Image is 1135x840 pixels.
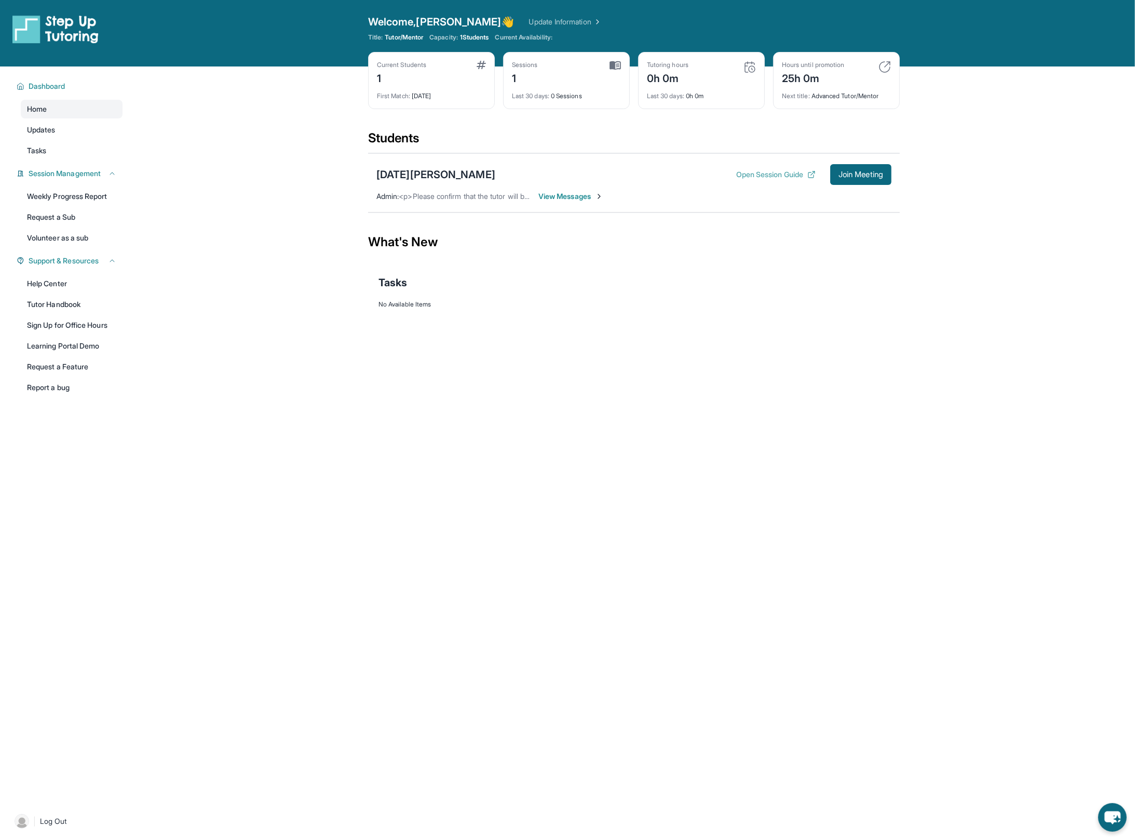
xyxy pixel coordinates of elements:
[33,815,36,828] span: |
[736,169,816,180] button: Open Session Guide
[21,208,123,226] a: Request a Sub
[21,229,123,247] a: Volunteer as a sub
[512,86,621,100] div: 0 Sessions
[377,69,426,86] div: 1
[29,168,101,179] span: Session Management
[782,69,844,86] div: 25h 0m
[495,33,552,42] span: Current Availability:
[376,192,399,201] span: Admin :
[647,86,756,100] div: 0h 0m
[782,86,891,100] div: Advanced Tutor/Mentor
[377,61,426,69] div: Current Students
[12,15,99,44] img: logo
[385,33,423,42] span: Tutor/Mentor
[429,33,458,42] span: Capacity:
[10,810,123,833] a: |Log Out
[21,357,123,376] a: Request a Feature
[377,92,410,100] span: First Match :
[512,69,538,86] div: 1
[512,61,538,69] div: Sessions
[879,61,891,73] img: card
[830,164,891,185] button: Join Meeting
[839,171,883,178] span: Join Meeting
[21,316,123,335] a: Sign Up for Office Hours
[460,33,489,42] span: 1 Students
[29,81,65,91] span: Dashboard
[647,92,684,100] span: Last 30 days :
[21,337,123,355] a: Learning Portal Demo
[21,295,123,314] a: Tutor Handbook
[379,300,889,309] div: No Available Items
[529,17,602,27] a: Update Information
[24,81,116,91] button: Dashboard
[21,100,123,118] a: Home
[24,168,116,179] button: Session Management
[21,187,123,206] a: Weekly Progress Report
[21,141,123,160] a: Tasks
[27,125,56,135] span: Updates
[368,33,383,42] span: Title:
[21,274,123,293] a: Help Center
[379,275,407,290] span: Tasks
[27,104,47,114] span: Home
[21,378,123,397] a: Report a bug
[399,192,774,201] span: <p>Please confirm that the tutor will be able to attend your first assigned meeting time before j...
[368,130,900,153] div: Students
[782,61,844,69] div: Hours until promotion
[40,816,67,826] span: Log Out
[368,15,515,29] span: Welcome, [PERSON_NAME] 👋
[27,145,46,156] span: Tasks
[595,192,603,201] img: Chevron-Right
[377,86,486,100] div: [DATE]
[647,69,688,86] div: 0h 0m
[29,256,99,266] span: Support & Resources
[782,92,810,100] span: Next title :
[610,61,621,70] img: card
[512,92,549,100] span: Last 30 days :
[376,167,495,182] div: [DATE][PERSON_NAME]
[368,219,900,265] div: What's New
[21,121,123,139] a: Updates
[24,256,116,266] button: Support & Resources
[15,814,29,829] img: user-img
[477,61,486,69] img: card
[1098,803,1127,832] button: chat-button
[647,61,688,69] div: Tutoring hours
[591,17,602,27] img: Chevron Right
[538,191,603,202] span: View Messages
[744,61,756,73] img: card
